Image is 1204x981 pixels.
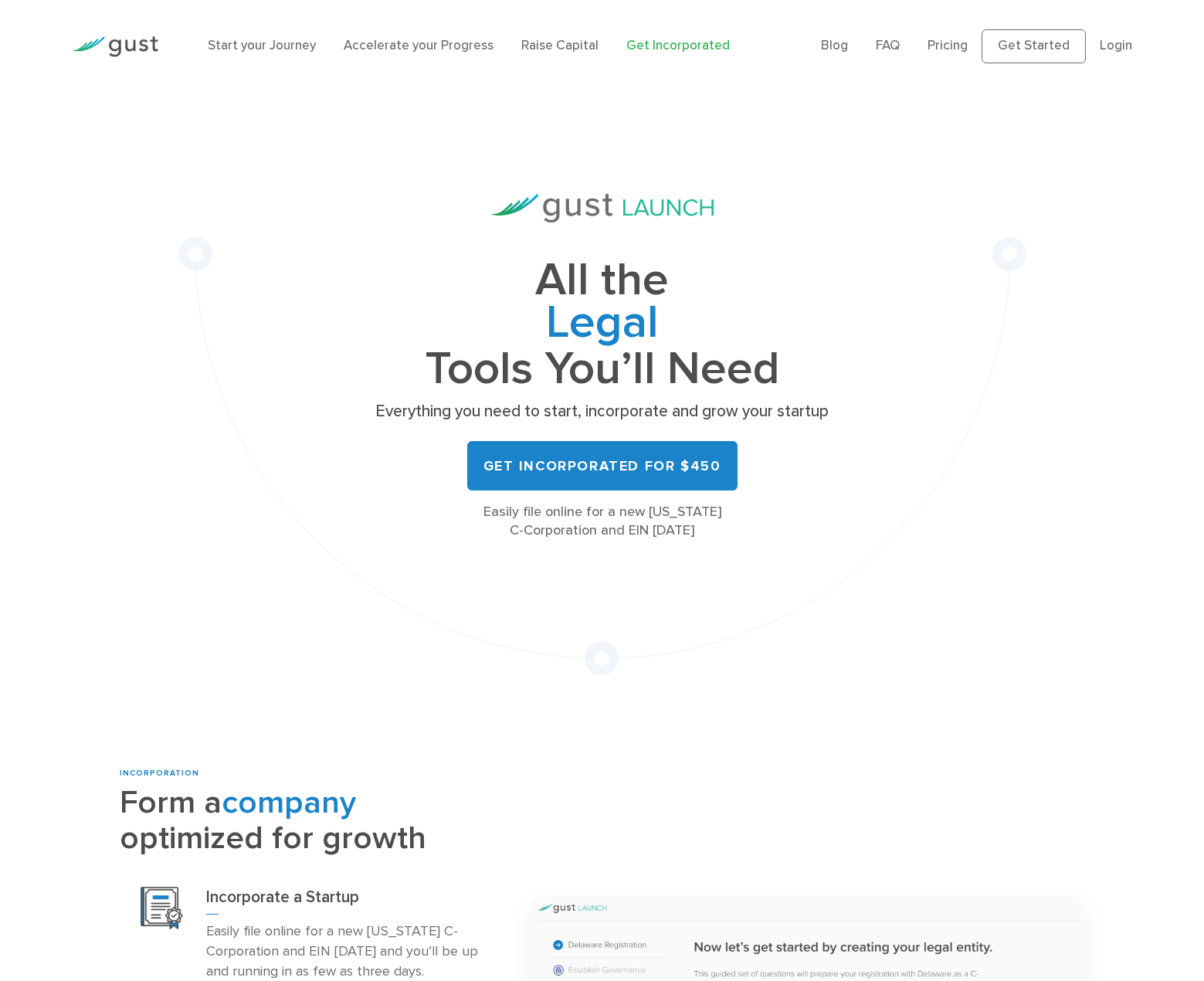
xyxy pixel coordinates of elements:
a: Login [1100,38,1132,53]
a: Get Started [982,29,1086,63]
a: Accelerate your Progress [344,38,493,53]
h2: Form a optimized for growth [120,786,508,857]
a: Get Incorporated [626,38,730,53]
a: Blog [821,38,848,53]
a: FAQ [876,38,900,53]
h3: Incorporate a Startup [206,887,487,915]
a: Get Incorporated for $450 [467,441,738,490]
div: INCORPORATION [120,768,508,779]
a: Raise Capital [521,38,599,53]
div: Easily file online for a new [US_STATE] C-Corporation and EIN [DATE] [371,503,834,540]
span: company [222,783,356,822]
span: Legal [371,302,834,348]
a: Pricing [928,38,968,53]
a: Start your Journey [208,38,316,53]
img: Gust Launch Logo [491,194,714,222]
h1: All the Tools You’ll Need [371,260,834,390]
img: Incorporation Icon [141,887,183,929]
p: Everything you need to start, incorporate and grow your startup [371,401,834,423]
img: Gust Logo [72,36,158,57]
